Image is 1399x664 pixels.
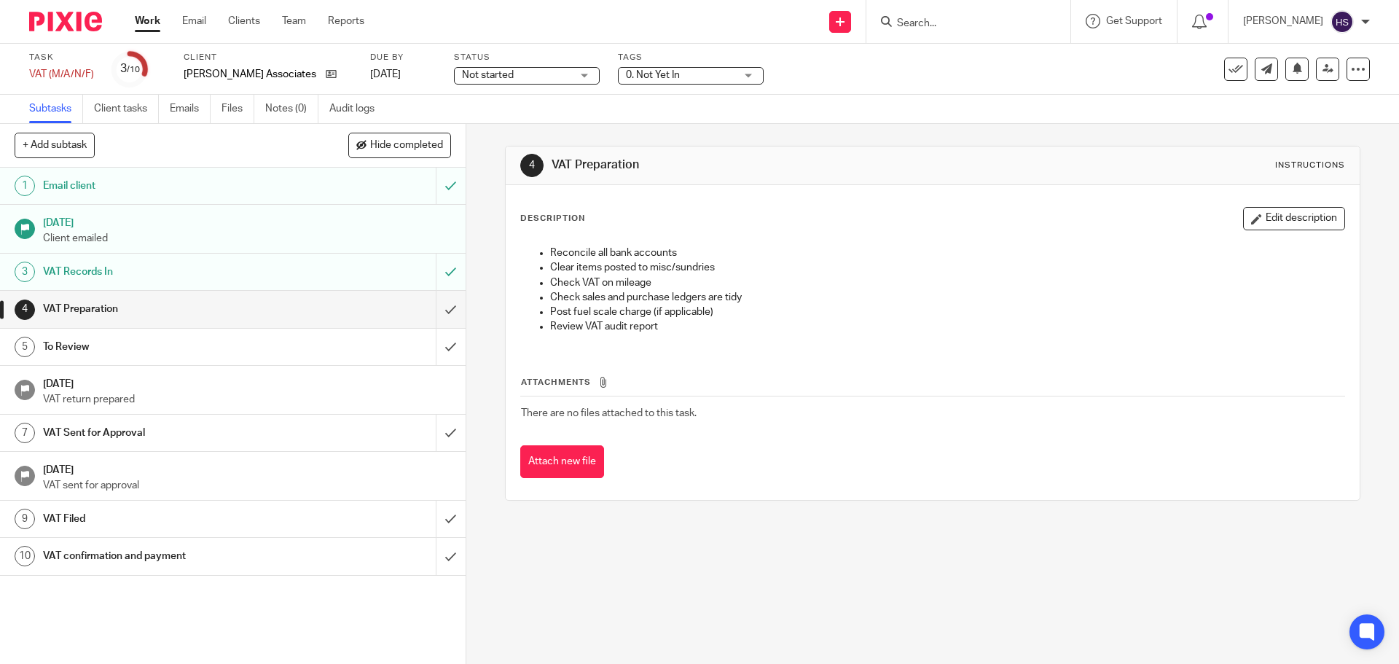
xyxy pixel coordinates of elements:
p: Description [520,213,585,224]
label: Tags [618,52,764,63]
a: Clients [228,14,260,28]
a: Notes (0) [265,95,318,123]
button: + Add subtask [15,133,95,157]
a: Reports [328,14,364,28]
div: 3 [120,60,140,77]
a: Audit logs [329,95,385,123]
a: Subtasks [29,95,83,123]
p: Review VAT audit report [550,319,1344,334]
img: Pixie [29,12,102,31]
p: [PERSON_NAME] [1243,14,1323,28]
button: Hide completed [348,133,451,157]
div: 10 [15,546,35,566]
h1: To Review [43,336,295,358]
div: 7 [15,423,35,443]
a: Work [135,14,160,28]
span: 0. Not Yet In [626,70,680,80]
h1: VAT Filed [43,508,295,530]
div: 5 [15,337,35,357]
div: 4 [15,300,35,320]
h1: VAT Preparation [43,298,295,320]
span: There are no files attached to this task. [521,408,697,418]
span: Hide completed [370,140,443,152]
h1: VAT confirmation and payment [43,545,295,567]
h1: [DATE] [43,459,451,477]
a: Client tasks [94,95,159,123]
label: Status [454,52,600,63]
span: Get Support [1106,16,1162,26]
h1: VAT Records In [43,261,295,283]
h1: [DATE] [43,373,451,391]
label: Client [184,52,352,63]
h1: [DATE] [43,212,451,230]
span: Attachments [521,378,591,386]
div: VAT (M/A/N/F) [29,67,94,82]
p: [PERSON_NAME] Associates Ltd [184,67,318,82]
a: Email [182,14,206,28]
h1: VAT Preparation [552,157,964,173]
a: Files [222,95,254,123]
button: Attach new file [520,445,604,478]
span: [DATE] [370,69,401,79]
label: Task [29,52,94,63]
a: Emails [170,95,211,123]
p: Reconcile all bank accounts [550,246,1344,260]
button: Edit description [1243,207,1345,230]
div: 3 [15,262,35,282]
span: Not started [462,70,514,80]
p: VAT sent for approval [43,478,451,493]
p: Check VAT on mileage [550,276,1344,290]
p: Clear items posted to misc/sundries [550,260,1344,275]
p: Post fuel scale charge (if applicable) [550,305,1344,319]
div: 4 [520,154,544,177]
a: Team [282,14,306,28]
label: Due by [370,52,436,63]
p: VAT return prepared [43,392,451,407]
div: 9 [15,509,35,529]
div: 1 [15,176,35,196]
h1: VAT Sent for Approval [43,422,295,444]
p: Check sales and purchase ledgers are tidy [550,290,1344,305]
img: svg%3E [1331,10,1354,34]
p: Client emailed [43,231,451,246]
div: Instructions [1275,160,1345,171]
h1: Email client [43,175,295,197]
input: Search [896,17,1027,31]
small: /10 [127,66,140,74]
